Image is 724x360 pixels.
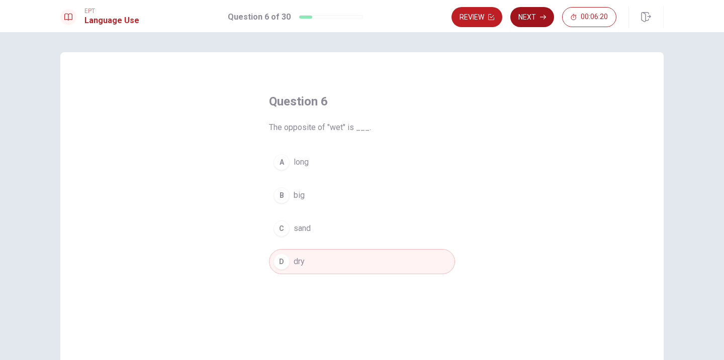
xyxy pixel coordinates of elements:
[562,7,616,27] button: 00:06:20
[269,249,455,274] button: Ddry
[228,11,291,23] h1: Question 6 of 30
[84,15,139,27] h1: Language Use
[510,7,554,27] button: Next
[269,216,455,241] button: Csand
[84,8,139,15] span: EPT
[274,254,290,270] div: D
[269,93,455,109] h4: Question 6
[581,13,608,21] span: 00:06:20
[269,122,455,134] span: The opposite of "wet" is ___.
[451,7,502,27] button: Review
[269,150,455,175] button: Along
[294,222,311,234] span: sand
[294,156,309,168] span: long
[269,183,455,208] button: Bbig
[274,187,290,203] div: B
[294,256,305,268] span: dry
[274,154,290,170] div: A
[274,220,290,236] div: C
[294,189,305,201] span: big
